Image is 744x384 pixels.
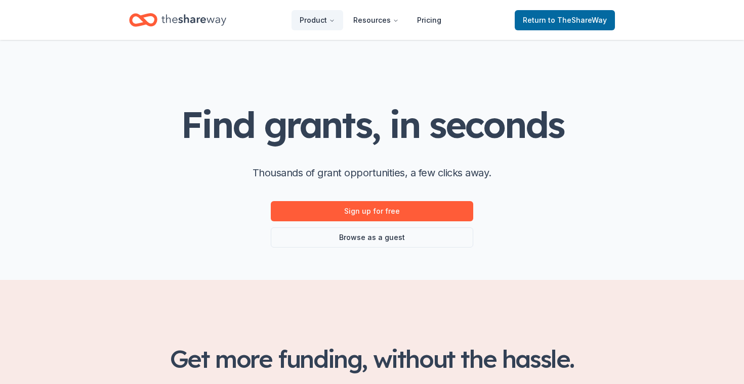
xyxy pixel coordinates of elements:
span: Return [523,14,607,26]
a: Pricing [409,10,449,30]
a: Returnto TheShareWay [515,10,615,30]
a: Sign up for free [271,201,473,221]
a: Browse as a guest [271,227,473,248]
p: Thousands of grant opportunities, a few clicks away. [253,165,491,181]
nav: Main [292,8,449,32]
button: Resources [345,10,407,30]
h2: Get more funding, without the hassle. [129,345,615,373]
h1: Find grants, in seconds [181,105,563,145]
span: to TheShareWay [548,16,607,24]
a: Home [129,8,226,32]
button: Product [292,10,343,30]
